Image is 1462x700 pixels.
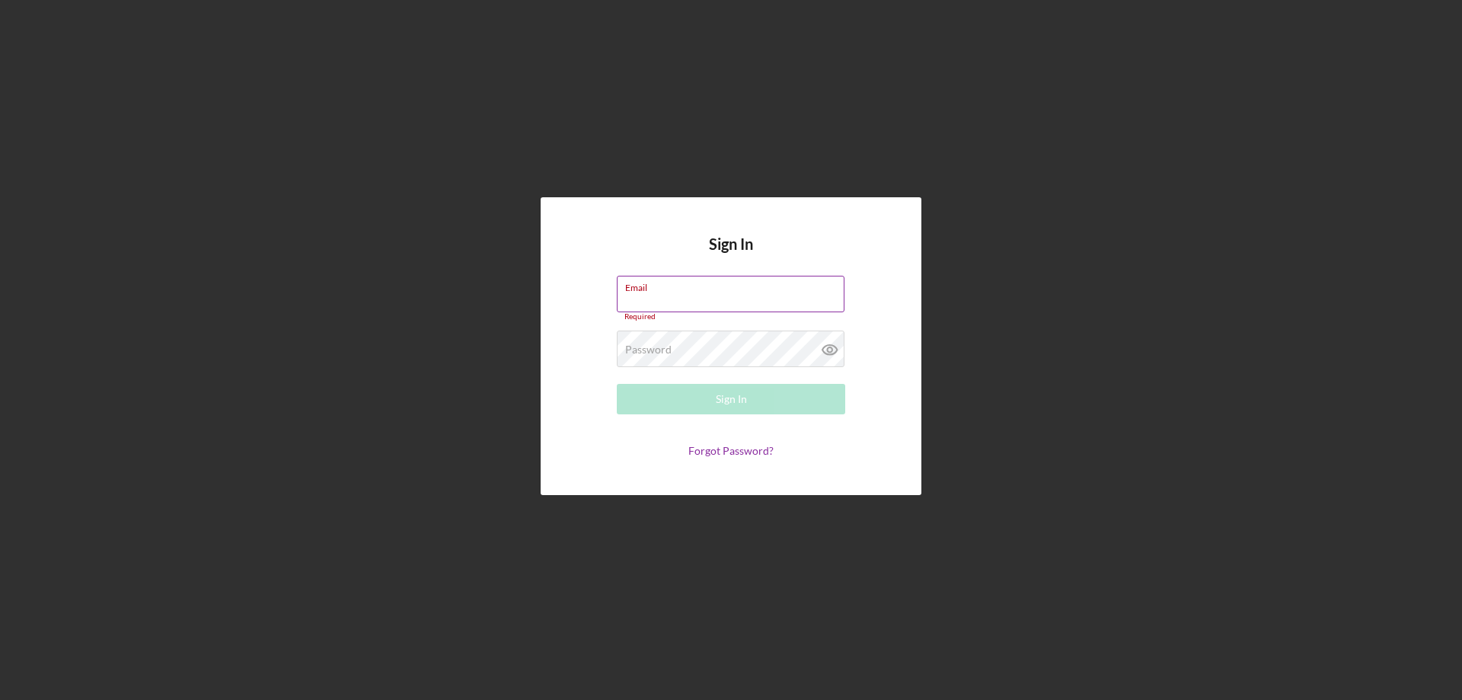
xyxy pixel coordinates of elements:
div: Required [617,312,845,321]
a: Forgot Password? [688,444,774,457]
div: Sign In [716,384,747,414]
h4: Sign In [709,235,753,276]
button: Sign In [617,384,845,414]
label: Password [625,344,672,356]
label: Email [625,276,844,293]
